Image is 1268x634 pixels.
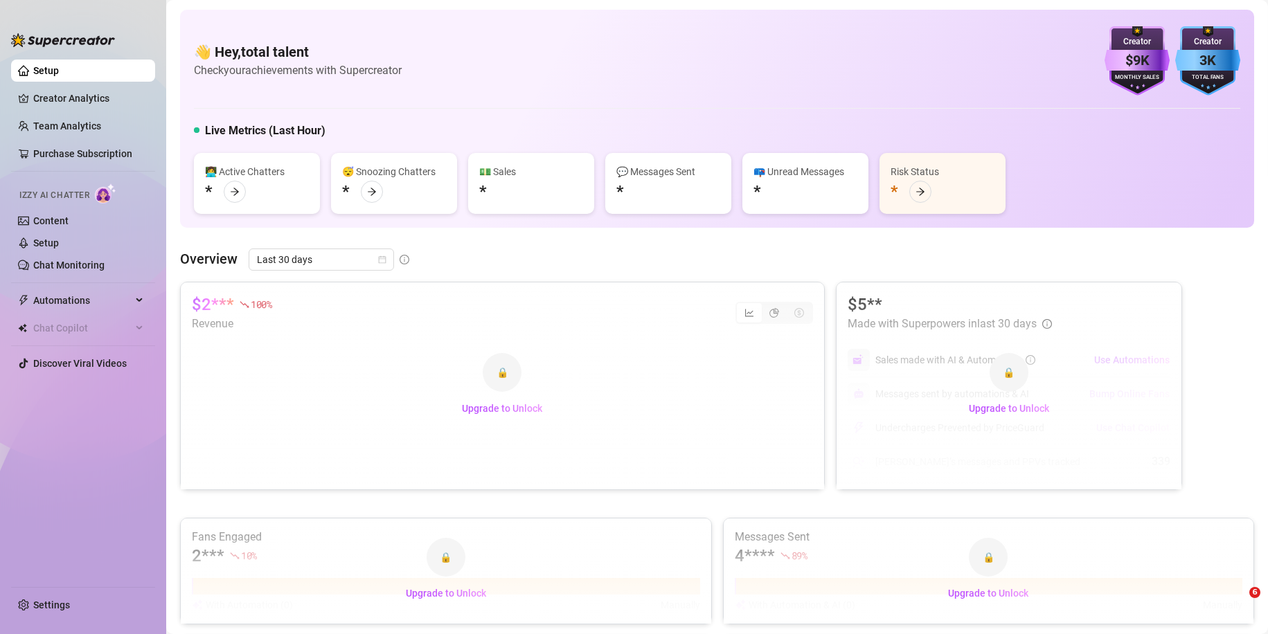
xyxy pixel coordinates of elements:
[1175,35,1240,48] div: Creator
[427,538,465,577] div: 🔒
[1249,587,1260,598] span: 6
[479,164,583,179] div: 💵 Sales
[33,599,70,610] a: Settings
[33,358,127,369] a: Discover Viral Videos
[230,187,240,197] span: arrow-right
[33,215,69,226] a: Content
[916,187,925,197] span: arrow-right
[891,164,994,179] div: Risk Status
[180,248,238,269] article: Overview
[205,164,309,179] div: 👩‍💻 Active Chatters
[1105,26,1170,96] img: purple-badge-B9DA21FR.svg
[33,120,101,132] a: Team Analytics
[33,87,144,109] a: Creator Analytics
[451,397,553,419] button: Upgrade to Unlock
[367,187,377,197] span: arrow-right
[990,353,1028,392] div: 🔒
[1175,26,1240,96] img: blue-badge-DgoSNQY1.svg
[483,353,521,392] div: 🔒
[33,260,105,271] a: Chat Monitoring
[616,164,720,179] div: 💬 Messages Sent
[95,183,116,203] img: AI Chatter
[1105,73,1170,82] div: Monthly Sales
[18,295,29,306] span: thunderbolt
[395,582,497,604] button: Upgrade to Unlock
[257,249,386,270] span: Last 30 days
[958,397,1060,419] button: Upgrade to Unlock
[194,62,402,79] article: Check your achievements with Supercreator
[400,255,409,264] span: info-circle
[753,164,857,179] div: 📪 Unread Messages
[462,403,542,414] span: Upgrade to Unlock
[205,123,325,139] h5: Live Metrics (Last Hour)
[1175,73,1240,82] div: Total Fans
[969,403,1049,414] span: Upgrade to Unlock
[19,189,89,202] span: Izzy AI Chatter
[33,317,132,339] span: Chat Copilot
[937,582,1039,604] button: Upgrade to Unlock
[33,237,59,248] a: Setup
[1221,587,1254,620] iframe: Intercom live chat
[1175,50,1240,71] div: 3K
[33,65,59,76] a: Setup
[342,164,446,179] div: 😴 Snoozing Chatters
[378,255,386,264] span: calendar
[969,538,1008,577] div: 🔒
[194,42,402,62] h4: 👋 Hey, total talent
[1105,35,1170,48] div: Creator
[33,148,132,159] a: Purchase Subscription
[1105,50,1170,71] div: $9K
[33,289,132,311] span: Automations
[948,588,1028,599] span: Upgrade to Unlock
[11,33,115,47] img: logo-BBDzfeDw.svg
[18,323,27,333] img: Chat Copilot
[406,588,486,599] span: Upgrade to Unlock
